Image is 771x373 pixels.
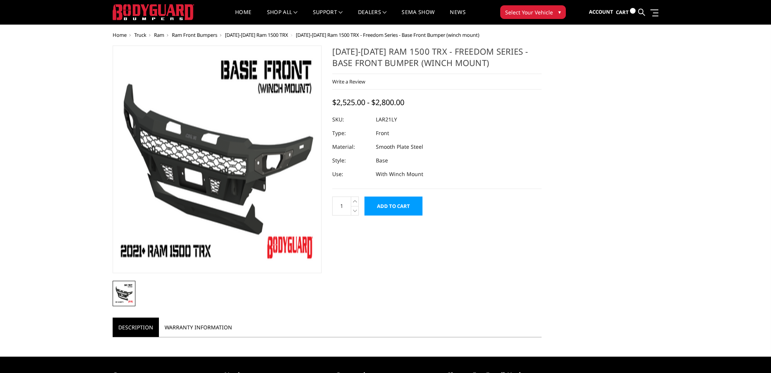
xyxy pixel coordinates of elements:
dt: Material: [332,140,370,154]
a: Home [235,9,251,24]
a: Ram Front Bumpers [172,31,217,38]
a: Write a Review [332,78,365,85]
dd: Smooth Plate Steel [376,140,423,154]
input: Add to Cart [364,197,422,216]
a: Account [589,2,613,22]
a: shop all [267,9,298,24]
a: Truck [134,31,146,38]
a: Dealers [358,9,387,24]
a: SEMA Show [402,9,435,24]
dd: Base [376,154,388,167]
a: Support [313,9,343,24]
span: $2,525.00 - $2,800.00 [332,97,404,107]
dt: Style: [332,154,370,167]
button: Select Your Vehicle [500,5,566,19]
dd: With Winch Mount [376,167,423,181]
span: Select Your Vehicle [505,8,553,16]
img: 2021-2024 Ram 1500 TRX - Freedom Series - Base Front Bumper (winch mount) [115,48,320,271]
a: 2021-2024 Ram 1500 TRX - Freedom Series - Base Front Bumper (winch mount) [113,46,322,273]
a: Home [113,31,127,38]
img: BODYGUARD BUMPERS [113,4,194,20]
span: [DATE]-[DATE] Ram 1500 TRX - Freedom Series - Base Front Bumper (winch mount) [296,31,479,38]
a: [DATE]-[DATE] Ram 1500 TRX [225,31,288,38]
img: 2021-2024 Ram 1500 TRX - Freedom Series - Base Front Bumper (winch mount) [115,283,133,304]
a: News [450,9,465,24]
span: ▾ [558,8,561,16]
span: Account [589,8,613,15]
dd: LAR21LY [376,113,397,126]
h1: [DATE]-[DATE] Ram 1500 TRX - Freedom Series - Base Front Bumper (winch mount) [332,46,542,74]
dt: Type: [332,126,370,140]
a: Cart [616,2,636,23]
a: Description [113,318,159,337]
a: Warranty Information [159,318,238,337]
dt: SKU: [332,113,370,126]
dd: Front [376,126,389,140]
span: Cart [616,9,629,16]
dt: Use: [332,167,370,181]
a: Ram [154,31,164,38]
